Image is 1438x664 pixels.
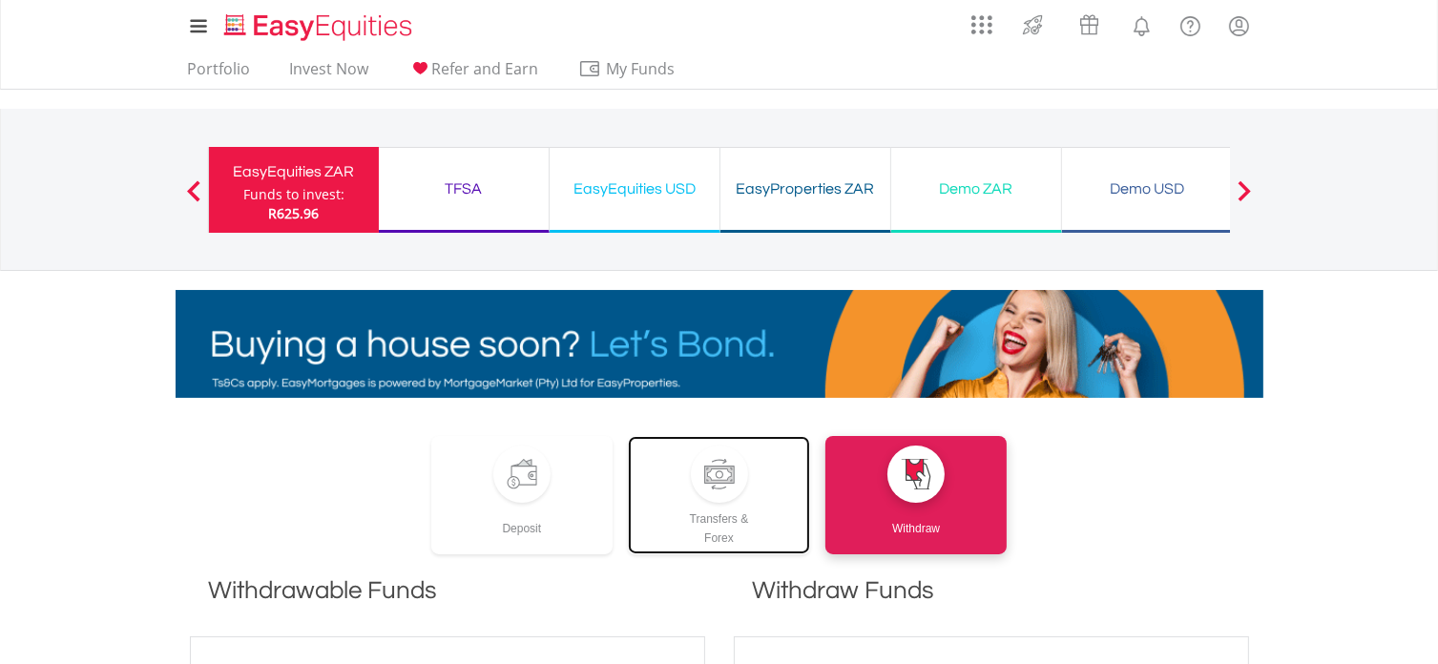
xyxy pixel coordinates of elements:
span: R625.96 [268,204,319,222]
div: Transfers & Forex [628,503,810,548]
img: thrive-v2.svg [1017,10,1049,40]
div: Deposit [431,503,614,538]
h1: Withdrawable Funds [190,573,705,627]
div: Demo USD [1073,176,1220,202]
button: Next [1225,190,1263,209]
a: Refer and Earn [401,59,547,89]
a: Deposit [431,436,614,554]
a: Notifications [1117,5,1166,43]
div: EasyEquities ZAR [220,158,367,185]
a: Home page [217,5,420,43]
img: vouchers-v2.svg [1073,10,1105,40]
button: Previous [175,190,213,209]
div: Withdraw [825,503,1008,538]
a: AppsGrid [959,5,1005,35]
a: Transfers &Forex [628,436,810,554]
img: grid-menu-icon.svg [971,14,992,35]
a: Invest Now [282,59,377,89]
a: Portfolio [180,59,259,89]
a: Vouchers [1061,5,1117,40]
h1: Withdraw Funds [734,573,1249,627]
img: EasyEquities_Logo.png [220,11,420,43]
span: My Funds [578,56,703,81]
a: FAQ's and Support [1166,5,1215,43]
a: Withdraw [825,436,1008,554]
div: Demo ZAR [903,176,1050,202]
img: EasyMortage Promotion Banner [176,290,1263,398]
a: My Profile [1215,5,1263,47]
span: Refer and Earn [432,58,539,79]
div: TFSA [390,176,537,202]
div: Funds to invest: [243,185,344,204]
div: EasyEquities USD [561,176,708,202]
div: EasyProperties ZAR [732,176,879,202]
